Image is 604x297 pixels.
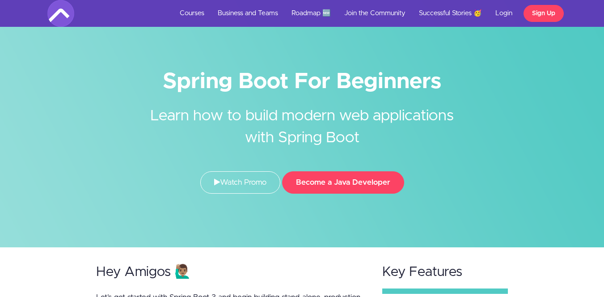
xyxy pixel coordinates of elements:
[282,171,404,194] button: Become a Java Developer
[135,92,470,149] h2: Learn how to build modern web applications with Spring Boot
[200,171,280,194] a: Watch Promo
[524,5,564,22] a: Sign Up
[96,265,365,280] h2: Hey Amigos 🙋🏽‍♂️
[47,72,557,92] h1: Spring Boot For Beginners
[382,265,508,280] h2: Key Features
